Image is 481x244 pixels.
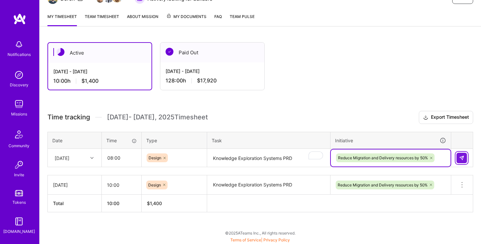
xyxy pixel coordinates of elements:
input: HH:MM [102,176,141,194]
span: Reduce Migration and Delivery resources by 50% [338,155,428,160]
span: Team Pulse [230,14,255,19]
div: null [456,153,468,163]
div: 128:00 h [166,77,259,84]
a: Team timesheet [85,13,119,26]
span: $1,400 [81,78,98,84]
img: Active [57,48,64,56]
span: $17,920 [197,77,217,84]
div: [DATE] [55,154,69,161]
img: discovery [12,68,26,81]
img: guide book [12,215,26,228]
div: Paid Out [160,43,264,62]
div: Notifications [8,51,31,58]
div: Time [106,137,137,144]
a: Terms of Service [230,237,261,242]
span: [DATE] - [DATE] , 2025 Timesheet [107,113,208,121]
img: Community [11,127,27,142]
a: About Mission [127,13,158,26]
span: Reduce Migration and Delivery resources by 50% [338,183,428,187]
span: | [230,237,290,242]
div: Initiative [335,137,446,144]
span: Design [149,155,161,160]
input: HH:MM [102,149,141,166]
div: [DATE] [53,182,96,188]
i: icon Download [423,114,428,121]
th: 10:00 [102,195,142,212]
div: Invite [14,171,24,178]
div: Community [9,142,29,149]
a: Team Pulse [230,13,255,26]
button: Export Timesheet [419,111,473,124]
a: My Documents [166,13,206,26]
a: Privacy Policy [263,237,290,242]
div: © 2025 ATeams Inc., All rights reserved. [39,225,481,241]
a: FAQ [214,13,222,26]
th: Type [142,132,207,149]
div: Discovery [10,81,28,88]
i: icon Chevron [90,156,94,160]
div: Active [48,43,151,63]
div: Tokens [12,199,26,206]
div: Missions [11,111,27,117]
a: My timesheet [47,13,77,26]
th: Date [48,132,102,149]
span: $ 1,400 [147,200,162,206]
span: Time tracking [47,113,90,121]
div: [DATE] - [DATE] [166,68,259,75]
th: Total [48,195,102,212]
div: [DATE] - [DATE] [53,68,146,75]
img: tokens [15,190,23,196]
div: 10:00 h [53,78,146,84]
span: My Documents [166,13,206,20]
img: bell [12,38,26,51]
span: Design [148,183,161,187]
img: logo [13,13,26,25]
textarea: To enrich screen reader interactions, please activate Accessibility in Grammarly extension settings [208,149,330,167]
img: teamwork [12,97,26,111]
img: Submit [459,155,464,161]
textarea: Knowledge Exploration Systems PRD [208,176,330,194]
div: [DOMAIN_NAME] [3,228,35,235]
img: Paid Out [166,48,173,56]
img: Invite [12,158,26,171]
th: Task [207,132,330,149]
